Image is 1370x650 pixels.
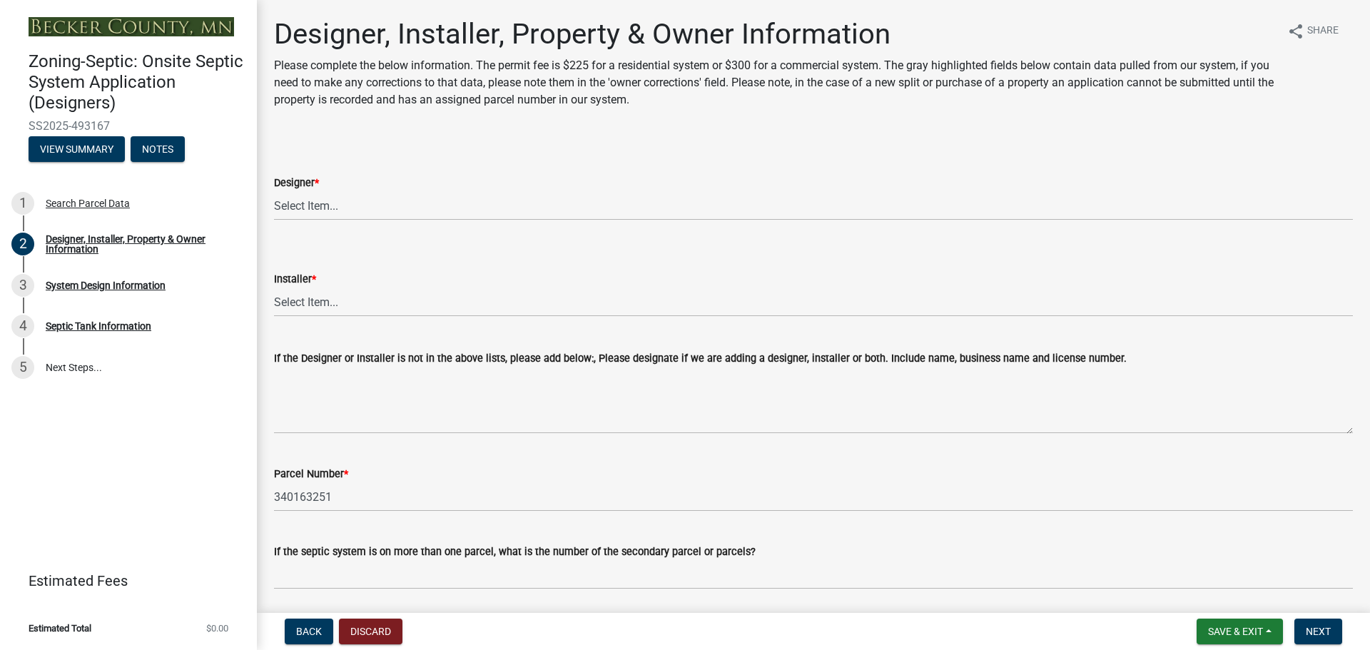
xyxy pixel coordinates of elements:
[1294,619,1342,644] button: Next
[274,547,756,557] label: If the septic system is on more than one parcel, what is the number of the secondary parcel or pa...
[29,119,228,133] span: SS2025-493167
[46,198,130,208] div: Search Parcel Data
[11,192,34,215] div: 1
[1276,17,1350,45] button: shareShare
[11,274,34,297] div: 3
[29,144,125,156] wm-modal-confirm: Summary
[1287,23,1304,40] i: share
[11,567,234,595] a: Estimated Fees
[29,17,234,36] img: Becker County, Minnesota
[11,233,34,255] div: 2
[274,469,348,479] label: Parcel Number
[29,624,91,633] span: Estimated Total
[1307,23,1339,40] span: Share
[11,315,34,337] div: 4
[11,356,34,379] div: 5
[131,144,185,156] wm-modal-confirm: Notes
[274,275,316,285] label: Installer
[296,626,322,637] span: Back
[1306,626,1331,637] span: Next
[1197,619,1283,644] button: Save & Exit
[29,51,245,113] h4: Zoning-Septic: Onsite Septic System Application (Designers)
[285,619,333,644] button: Back
[274,354,1127,364] label: If the Designer or Installer is not in the above lists, please add below:, Please designate if we...
[274,57,1276,108] p: Please complete the below information. The permit fee is $225 for a residential system or $300 fo...
[1208,626,1263,637] span: Save & Exit
[46,234,234,254] div: Designer, Installer, Property & Owner Information
[46,321,151,331] div: Septic Tank Information
[131,136,185,162] button: Notes
[29,136,125,162] button: View Summary
[46,280,166,290] div: System Design Information
[206,624,228,633] span: $0.00
[274,178,319,188] label: Designer
[274,17,1276,51] h1: Designer, Installer, Property & Owner Information
[339,619,402,644] button: Discard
